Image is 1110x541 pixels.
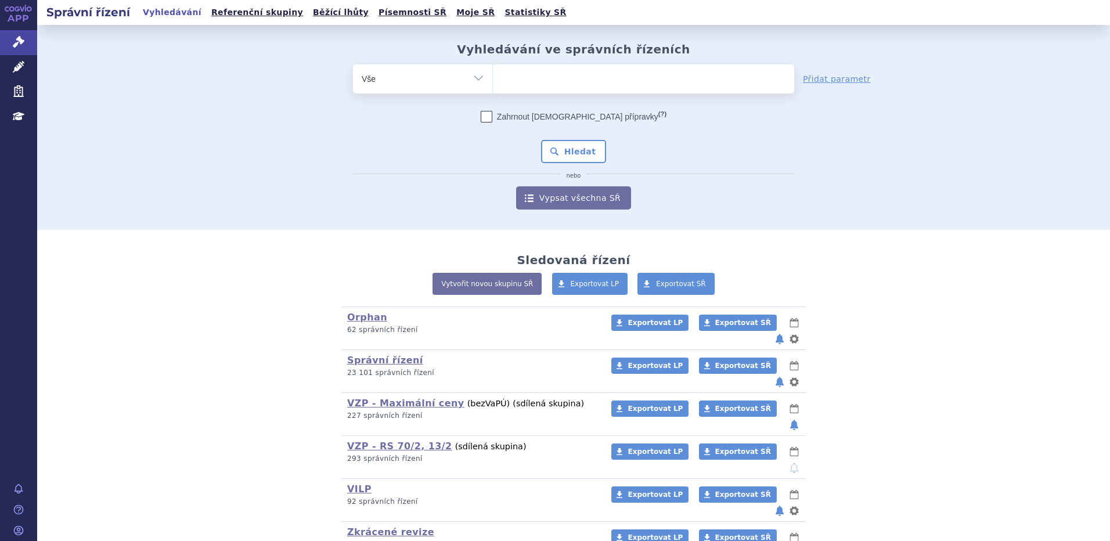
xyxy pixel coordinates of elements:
button: Hledat [541,140,607,163]
span: Exportovat SŘ [656,280,706,288]
a: Vyhledávání [139,5,205,20]
span: Exportovat LP [628,490,683,499]
a: Exportovat LP [611,315,689,331]
a: Exportovat SŘ [699,443,777,460]
button: nastavení [788,375,800,389]
p: 62 správních řízení [347,325,596,335]
p: 23 101 správních řízení [347,368,596,378]
h2: Vyhledávání ve správních řízeních [457,42,690,56]
a: Exportovat LP [611,401,689,417]
a: Statistiky SŘ [501,5,570,20]
a: Moje SŘ [453,5,498,20]
p: 293 správních řízení [347,454,596,464]
a: Exportovat SŘ [637,273,715,295]
a: VZP - Maximální ceny [347,398,464,409]
a: Vytvořit novou skupinu SŘ [433,273,542,295]
a: Exportovat LP [611,358,689,374]
button: lhůty [788,488,800,502]
h2: Správní řízení [37,4,139,20]
span: Exportovat SŘ [715,319,771,327]
p: 92 správních řízení [347,497,596,507]
button: lhůty [788,359,800,373]
button: notifikace [774,504,785,518]
span: Exportovat LP [628,448,683,456]
button: notifikace [788,418,800,432]
i: nebo [561,172,587,179]
a: Exportovat LP [611,443,689,460]
span: (sdílená skupina) [455,442,527,451]
button: notifikace [788,461,800,475]
button: lhůty [788,316,800,330]
span: VaPÚ [485,399,507,408]
a: Exportovat SŘ [699,401,777,417]
a: Exportovat LP [552,273,628,295]
a: Exportovat SŘ [699,486,777,503]
span: (bez ) [467,399,510,408]
a: VILP [347,484,372,495]
a: Běžící lhůty [309,5,372,20]
span: Exportovat LP [628,362,683,370]
button: lhůty [788,445,800,459]
a: Exportovat SŘ [699,315,777,331]
span: Exportovat LP [571,280,619,288]
a: Písemnosti SŘ [375,5,450,20]
abbr: (?) [658,110,666,118]
button: nastavení [788,504,800,518]
span: Exportovat LP [628,319,683,327]
span: Exportovat SŘ [715,448,771,456]
a: Správní řízení [347,355,423,366]
span: Exportovat SŘ [715,490,771,499]
span: Exportovat LP [628,405,683,413]
a: Vypsat všechna SŘ [516,186,631,210]
a: Orphan [347,312,387,323]
p: 227 správních řízení [347,411,596,421]
span: Exportovat SŘ [715,405,771,413]
a: Zkrácené revize [347,526,434,538]
a: Přidat parametr [803,73,871,85]
button: notifikace [774,375,785,389]
h2: Sledovaná řízení [517,253,630,267]
a: Exportovat LP [611,486,689,503]
a: Referenční skupiny [208,5,307,20]
label: Zahrnout [DEMOGRAPHIC_DATA] přípravky [481,111,666,122]
button: notifikace [774,332,785,346]
button: nastavení [788,332,800,346]
span: (sdílená skupina) [513,399,584,408]
span: Exportovat SŘ [715,362,771,370]
a: Exportovat SŘ [699,358,777,374]
button: lhůty [788,402,800,416]
a: VZP - RS 70/2, 13/2 [347,441,452,452]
